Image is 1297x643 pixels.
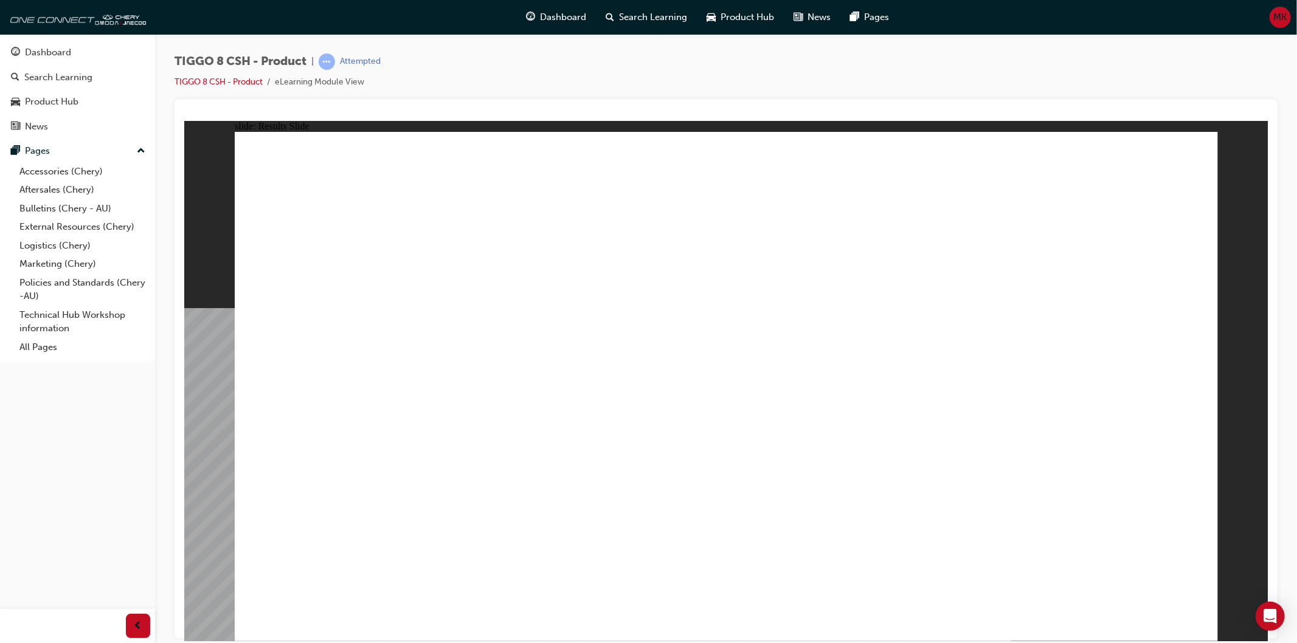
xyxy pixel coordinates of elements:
div: Pages [25,144,50,158]
span: | [311,55,314,69]
a: All Pages [15,338,150,357]
span: car-icon [707,10,716,25]
a: Product Hub [5,91,150,113]
span: Search Learning [620,10,688,24]
button: MK [1270,7,1291,28]
button: DashboardSearch LearningProduct HubNews [5,39,150,140]
div: Search Learning [24,70,92,84]
a: News [5,115,150,138]
a: Marketing (Chery) [15,255,150,273]
span: Dashboard [541,10,587,24]
span: news-icon [794,10,803,25]
div: Open Intercom Messenger [1256,602,1285,631]
span: search-icon [11,72,19,83]
span: pages-icon [11,146,20,157]
span: Pages [865,10,890,24]
a: Logistics (Chery) [15,236,150,255]
a: External Resources (Chery) [15,218,150,236]
span: Product Hub [721,10,775,24]
span: News [808,10,831,24]
span: TIGGO 8 CSH - Product [175,55,306,69]
div: Dashboard [25,46,71,60]
a: Bulletins (Chery - AU) [15,199,150,218]
li: eLearning Module View [275,75,364,89]
img: oneconnect [6,5,146,29]
a: car-iconProduct Hub [697,5,784,30]
span: prev-icon [134,619,143,634]
span: news-icon [11,122,20,132]
a: Policies and Standards (Chery -AU) [15,273,150,306]
a: TIGGO 8 CSH - Product [175,77,263,87]
a: search-iconSearch Learning [597,5,697,30]
a: guage-iconDashboard [517,5,597,30]
a: pages-iconPages [841,5,899,30]
div: Attempted [340,56,381,67]
button: Pages [5,140,150,162]
span: guage-icon [11,47,20,58]
a: news-iconNews [784,5,841,30]
a: Aftersales (Chery) [15,181,150,199]
span: search-icon [606,10,615,25]
div: News [25,120,48,134]
a: Accessories (Chery) [15,162,150,181]
a: Technical Hub Workshop information [15,306,150,338]
span: up-icon [137,143,145,159]
span: learningRecordVerb_ATTEMPT-icon [319,53,335,70]
a: Search Learning [5,66,150,89]
span: guage-icon [527,10,536,25]
span: pages-icon [851,10,860,25]
span: car-icon [11,97,20,108]
div: Product Hub [25,95,78,109]
span: MK [1274,10,1287,24]
a: Dashboard [5,41,150,64]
